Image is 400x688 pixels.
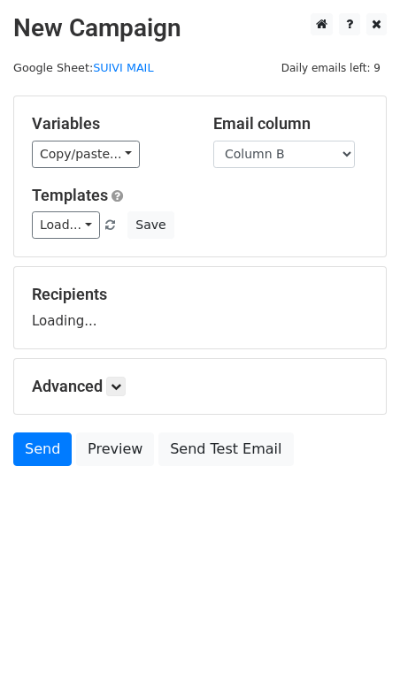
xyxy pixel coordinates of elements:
[275,61,387,74] a: Daily emails left: 9
[32,211,100,239] a: Load...
[13,61,153,74] small: Google Sheet:
[32,285,368,331] div: Loading...
[13,432,72,466] a: Send
[127,211,173,239] button: Save
[158,432,293,466] a: Send Test Email
[76,432,154,466] a: Preview
[275,58,387,78] span: Daily emails left: 9
[13,13,387,43] h2: New Campaign
[93,61,153,74] a: SUIVI MAIL
[213,114,368,134] h5: Email column
[32,141,140,168] a: Copy/paste...
[32,114,187,134] h5: Variables
[32,186,108,204] a: Templates
[32,377,368,396] h5: Advanced
[32,285,368,304] h5: Recipients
